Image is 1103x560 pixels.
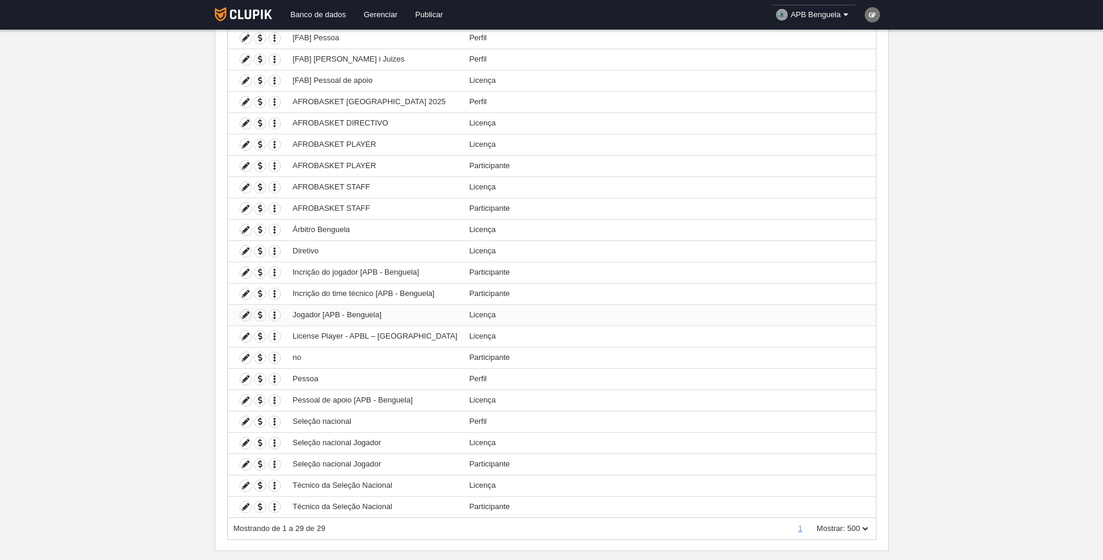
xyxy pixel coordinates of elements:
td: Diretivo [287,240,464,262]
td: Licença [463,219,875,240]
td: Incrição do jogador [APB - Benguela] [287,262,464,283]
td: Perfil [463,49,875,70]
td: [FAB] Pessoa [287,27,464,49]
td: Incrição do time técnico [APB - Benguela] [287,283,464,304]
td: AFROBASKET PLAYER [287,155,464,176]
td: Seleção nacional Jogador [287,453,464,475]
td: Seleção nacional Jogador [287,432,464,453]
img: Clupik [215,7,272,21]
td: Jogador [APB - Benguela] [287,304,464,326]
td: Árbitro Benguela [287,219,464,240]
td: AFROBASKET [GEOGRAPHIC_DATA] 2025 [287,91,464,112]
label: Mostrar: [805,523,845,534]
td: Licença [463,134,875,155]
td: Licença [463,432,875,453]
td: Licença [463,240,875,262]
td: [FAB] Pessoal de apoio [287,70,464,91]
td: Participante [463,347,875,368]
td: Seleção nacional [287,411,464,432]
td: AFROBASKET DIRECTIVO [287,112,464,134]
td: Participante [463,155,875,176]
td: Licença [463,326,875,347]
td: Licença [463,70,875,91]
td: Perfil [463,91,875,112]
td: Licença [463,390,875,411]
td: Licença [463,304,875,326]
a: APB Benguela [771,5,856,25]
td: Participante [463,198,875,219]
td: Perfil [463,411,875,432]
td: Técnico da Seleção Nacional [287,475,464,496]
td: AFROBASKET PLAYER [287,134,464,155]
td: Licença [463,475,875,496]
td: Licença [463,112,875,134]
img: c2l6ZT0zMHgzMCZmcz05JnRleHQ9R0YmYmc9NzU3NTc1.png [865,7,880,22]
a: 1 [796,524,805,533]
td: Perfil [463,27,875,49]
td: Participante [463,283,875,304]
span: Mostrando de 1 a 29 de 29 [234,524,325,533]
td: Licença [463,176,875,198]
td: Participante [463,453,875,475]
td: AFROBASKET STAFF [287,176,464,198]
img: OaIeMqHB6iGG.30x30.jpg [776,9,788,21]
td: License Player - APBL – [GEOGRAPHIC_DATA] [287,326,464,347]
td: [FAB] [PERSON_NAME] i Juizes [287,49,464,70]
td: Participante [463,496,875,517]
td: no [287,347,464,368]
td: Perfil [463,368,875,390]
td: Pessoa [287,368,464,390]
td: AFROBASKET STAFF [287,198,464,219]
span: APB Benguela [791,9,841,21]
td: Técnico da Seleção Nacional [287,496,464,517]
td: Participante [463,262,875,283]
td: Pessoal de apoio [APB - Benguela] [287,390,464,411]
